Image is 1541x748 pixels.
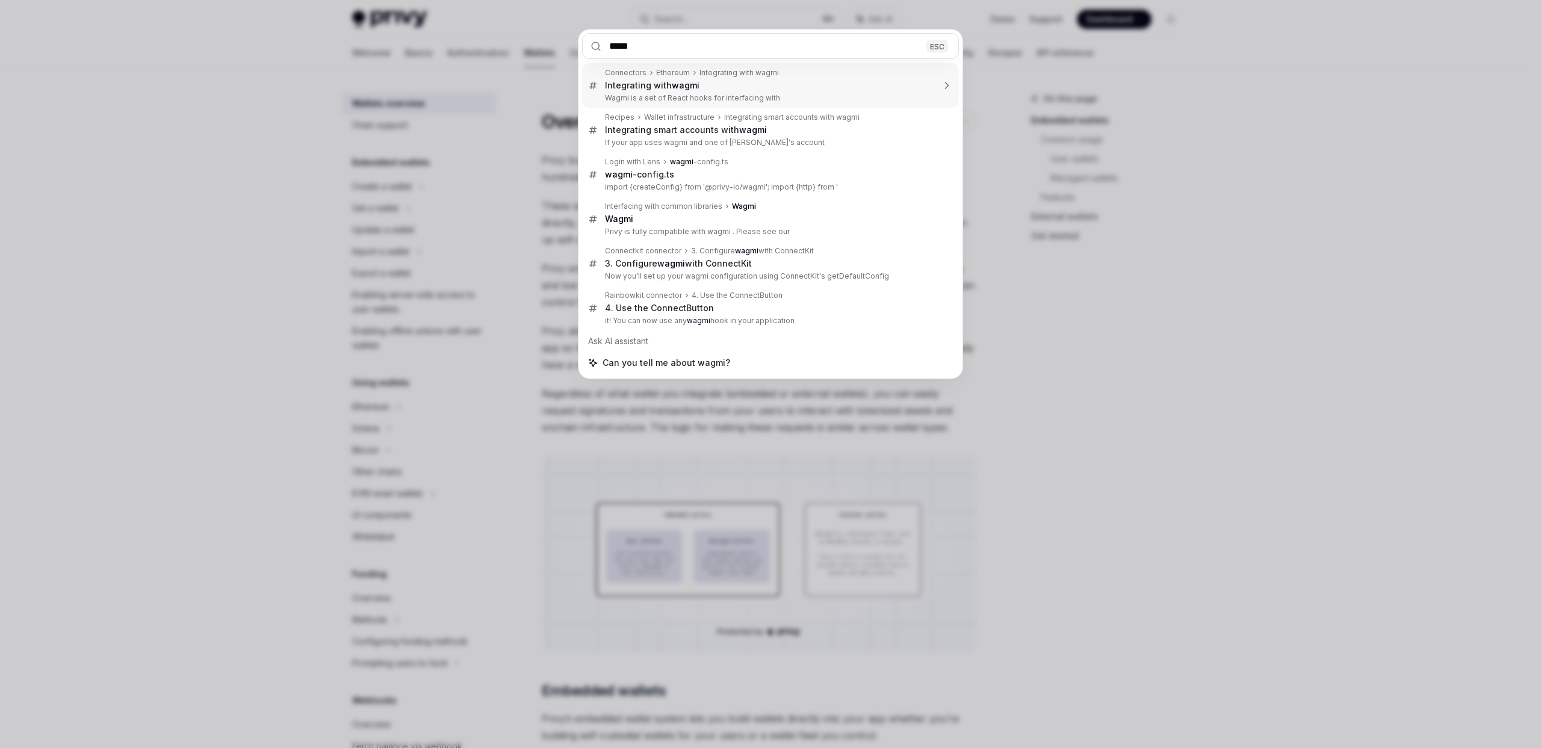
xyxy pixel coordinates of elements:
p: Wagmi is a set of React hooks for interfacing with [605,93,934,103]
b: wagmi [657,258,685,268]
div: 4. Use the ConnectButton [692,291,783,300]
div: Ask AI assistant [582,330,959,352]
div: Interfacing with common libraries [605,202,722,211]
p: If your app uses wagmi and one of [PERSON_NAME]'s account [605,138,934,147]
p: import {createConfig} from '@privy-io/wagmi'; import {http} from ' [605,182,934,192]
div: ESC [926,40,948,52]
div: Integrating with [605,80,699,91]
div: 4. Use the ConnectButton [605,303,714,314]
div: -config.ts [670,157,728,167]
div: Login with Lens [605,157,660,167]
div: Wallet infrastructure [644,113,715,122]
div: 3. Configure with ConnectKit [605,258,752,269]
b: Wagmi [605,214,633,224]
b: Wagmi [732,202,756,211]
b: wagmi [735,246,758,255]
p: Now you'll set up your wagmi configuration using ConnectKit's getDefaultConfig [605,271,934,281]
p: it! You can now use any hook in your application [605,316,934,326]
span: Can you tell me about wagmi? [603,357,730,369]
div: 3. Configure with ConnectKit [691,246,814,256]
div: Integrating smart accounts with [605,125,767,135]
div: Connectors [605,68,646,78]
b: wagmi [670,157,693,166]
div: Ethereum [656,68,690,78]
b: wagmi [687,316,710,325]
div: Integrating smart accounts with wagmi [724,113,860,122]
p: Privy is fully compatible with wagmi . Please see our [605,227,934,236]
b: wagmi [672,80,699,90]
div: Recipes [605,113,634,122]
div: -config.ts [605,169,674,180]
b: wagmi [739,125,767,135]
div: Connectkit connector [605,246,681,256]
div: Integrating with wagmi [699,68,779,78]
div: Rainbowkit connector [605,291,682,300]
b: wagmi [605,169,633,179]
